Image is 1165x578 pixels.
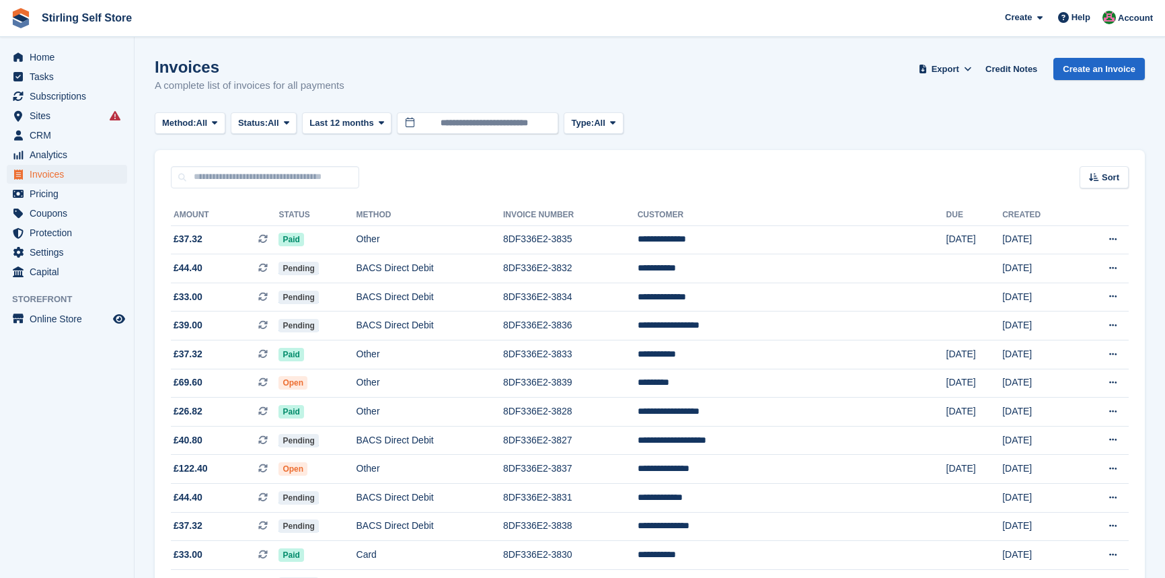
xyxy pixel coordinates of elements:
a: menu [7,145,127,164]
i: Smart entry sync failures have occurred [110,110,120,121]
span: All [196,116,208,130]
td: [DATE] [1002,369,1075,398]
td: 8DF336E2-3837 [503,455,638,484]
td: 8DF336E2-3836 [503,312,638,340]
span: Account [1118,11,1153,25]
td: 8DF336E2-3831 [503,484,638,513]
td: 8DF336E2-3832 [503,254,638,283]
a: Create an Invoice [1053,58,1145,80]
td: 8DF336E2-3828 [503,398,638,427]
span: Pending [278,519,318,533]
span: All [268,116,279,130]
th: Invoice Number [503,205,638,226]
span: Create [1005,11,1032,24]
th: Due [946,205,1003,226]
td: [DATE] [1002,426,1075,455]
img: stora-icon-8386f47178a22dfd0bd8f6a31ec36ba5ce8667c1dd55bd0f319d3a0aa187defe.svg [11,8,31,28]
td: [DATE] [1002,398,1075,427]
td: [DATE] [946,455,1003,484]
td: 8DF336E2-3839 [503,369,638,398]
span: Storefront [12,293,134,306]
span: Tasks [30,67,110,86]
td: BACS Direct Debit [356,283,503,312]
span: £33.00 [174,290,202,304]
td: 8DF336E2-3830 [503,541,638,570]
span: Status: [238,116,268,130]
th: Amount [171,205,278,226]
span: £39.00 [174,318,202,332]
span: CRM [30,126,110,145]
span: Open [278,462,307,476]
span: Home [30,48,110,67]
img: Lucy [1102,11,1116,24]
td: 8DF336E2-3834 [503,283,638,312]
td: Other [356,455,503,484]
span: £122.40 [174,462,208,476]
a: menu [7,243,127,262]
button: Type: All [564,112,623,135]
a: Stirling Self Store [36,7,137,29]
td: Other [356,225,503,254]
span: Settings [30,243,110,262]
td: 8DF336E2-3833 [503,340,638,369]
span: Pending [278,319,318,332]
a: menu [7,262,127,281]
td: [DATE] [1002,455,1075,484]
span: £40.80 [174,433,202,447]
td: BACS Direct Debit [356,312,503,340]
span: £44.40 [174,261,202,275]
span: Paid [278,548,303,562]
td: [DATE] [946,225,1003,254]
th: Created [1002,205,1075,226]
a: menu [7,204,127,223]
span: All [594,116,605,130]
td: [DATE] [946,369,1003,398]
span: Online Store [30,310,110,328]
td: BACS Direct Debit [356,512,503,541]
button: Method: All [155,112,225,135]
th: Status [278,205,356,226]
th: Method [356,205,503,226]
a: Preview store [111,311,127,327]
button: Status: All [231,112,297,135]
td: [DATE] [1002,225,1075,254]
span: Paid [278,348,303,361]
span: Pending [278,434,318,447]
span: £37.32 [174,232,202,246]
span: Coupons [30,204,110,223]
a: menu [7,184,127,203]
td: [DATE] [1002,340,1075,369]
td: [DATE] [1002,512,1075,541]
span: Pricing [30,184,110,203]
a: menu [7,165,127,184]
span: Open [278,376,307,390]
td: Other [356,369,503,398]
span: Pending [278,491,318,505]
span: Export [932,63,959,76]
span: £37.32 [174,347,202,361]
span: £33.00 [174,548,202,562]
a: menu [7,223,127,242]
span: Pending [278,262,318,275]
span: £37.32 [174,519,202,533]
span: Pending [278,291,318,304]
span: Type: [571,116,594,130]
span: Last 12 months [309,116,373,130]
span: Method: [162,116,196,130]
td: 8DF336E2-3838 [503,512,638,541]
a: Credit Notes [980,58,1043,80]
td: [DATE] [946,398,1003,427]
td: [DATE] [1002,283,1075,312]
td: BACS Direct Debit [356,484,503,513]
span: Paid [278,405,303,419]
span: Capital [30,262,110,281]
span: £69.60 [174,375,202,390]
span: Invoices [30,165,110,184]
td: 8DF336E2-3835 [503,225,638,254]
span: £26.82 [174,404,202,419]
span: Sort [1102,171,1119,184]
span: £44.40 [174,491,202,505]
td: [DATE] [1002,541,1075,570]
a: menu [7,106,127,125]
h1: Invoices [155,58,344,76]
